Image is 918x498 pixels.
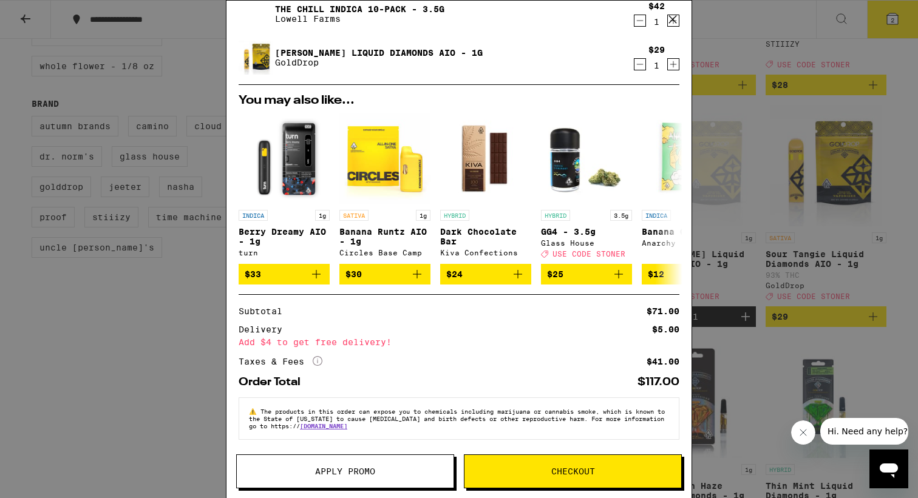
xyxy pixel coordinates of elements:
span: Apply Promo [315,467,375,476]
button: Checkout [464,454,682,488]
p: Banana OG - 3.5g [642,227,733,237]
button: Add to bag [440,264,531,284]
a: Open page for Berry Dreamy AIO - 1g from turn [239,113,330,264]
div: Anarchy [642,239,733,247]
img: Glass House - GG4 - 3.5g [541,113,632,204]
a: Open page for GG4 - 3.5g from Glass House [541,113,632,264]
p: HYBRID [440,210,469,221]
div: $71.00 [647,307,679,315]
div: Kiva Confections [440,249,531,257]
p: INDICA [642,210,671,221]
div: Subtotal [239,307,291,315]
a: The Chill Indica 10-Pack - 3.5g [275,4,444,14]
a: Open page for Dark Chocolate Bar from Kiva Confections [440,113,531,264]
a: Open page for Banana OG - 3.5g from Anarchy [642,113,733,264]
a: [PERSON_NAME] Liquid Diamonds AIO - 1g [275,48,483,58]
p: 3.5g [610,210,632,221]
span: $33 [245,269,261,279]
div: $41.00 [647,357,679,366]
span: USE CODE STONER [552,250,625,258]
button: Apply Promo [236,454,454,488]
p: GG4 - 3.5g [541,227,632,237]
a: Open page for Banana Runtz AIO - 1g from Circles Base Camp [339,113,430,264]
div: Circles Base Camp [339,249,430,257]
div: Delivery [239,325,291,334]
img: Anarchy - Banana OG - 3.5g [642,113,733,204]
p: 1g [315,210,330,221]
div: Taxes & Fees [239,356,322,367]
p: Lowell Farms [275,14,444,24]
p: 1g [416,210,430,221]
p: Dark Chocolate Bar [440,227,531,246]
iframe: Close message [791,420,815,445]
span: ⚠️ [249,408,260,415]
p: Berry Dreamy AIO - 1g [239,227,330,246]
a: [DOMAIN_NAME] [300,422,347,429]
button: Decrement [634,15,646,27]
div: $29 [648,45,665,55]
span: The products in this order can expose you to chemicals including marijuana or cannabis smoke, whi... [249,408,665,429]
img: King Louis Liquid Diamonds AIO - 1g [239,39,273,76]
span: $25 [547,269,563,279]
iframe: Message from company [820,418,908,445]
span: Checkout [551,467,595,476]
p: SATIVA [339,210,369,221]
div: turn [239,249,330,257]
span: $12 [648,269,664,279]
img: turn - Berry Dreamy AIO - 1g [239,113,330,204]
button: Add to bag [339,264,430,284]
div: Order Total [239,377,309,388]
h2: You may also like... [239,95,679,107]
div: Glass House [541,239,632,247]
img: Circles Base Camp - Banana Runtz AIO - 1g [339,113,430,204]
p: GoldDrop [275,58,483,67]
div: $117.00 [637,377,679,388]
div: $42 [648,1,665,11]
div: Add $4 to get free delivery! [239,338,679,346]
button: Decrement [634,58,646,70]
p: HYBRID [541,210,570,221]
div: 1 [648,61,665,70]
span: $30 [345,269,362,279]
button: Add to bag [642,264,733,284]
p: Banana Runtz AIO - 1g [339,227,430,246]
div: $5.00 [652,325,679,334]
iframe: Button to launch messaging window [869,449,908,488]
button: Add to bag [239,264,330,284]
button: Increment [667,58,679,70]
img: Kiva Confections - Dark Chocolate Bar [440,113,531,204]
span: $24 [446,269,463,279]
button: Add to bag [541,264,632,284]
div: 1 [648,17,665,27]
